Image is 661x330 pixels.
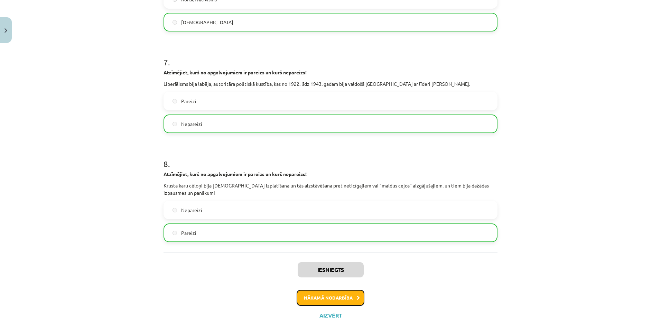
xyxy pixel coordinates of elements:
h1: 7 . [164,45,497,67]
button: Aizvērt [317,312,344,319]
span: Pareizi [181,229,196,237]
strong: Atzīmējiet, kurš no apgalvojumiem ir pareizs un kurš nepareizs! [164,171,307,177]
span: Nepareizi [181,120,202,128]
input: Pareizi [173,231,177,235]
button: Iesniegts [298,262,364,277]
p: Krusta karu cēloņi bija [DEMOGRAPHIC_DATA] izplatīšana un tās aizstāvēšana pret neticīgajiem vai ... [164,182,497,196]
p: Liberālisms bija labēja, autoritāra politiskā kustība, kas no 1922. līdz 1943. gadam bija valdošā... [164,80,497,88]
input: Nepareizi [173,122,177,126]
b: Atzīmējiet, kurš no apgalvojumiem ir pareizs un kurš nepareizs! [164,69,307,75]
span: Pareizi [181,98,196,105]
h1: 8 . [164,147,497,168]
input: Pareizi [173,99,177,103]
span: Nepareizi [181,207,202,214]
input: Nepareizi [173,208,177,212]
input: [DEMOGRAPHIC_DATA] [173,20,177,25]
span: [DEMOGRAPHIC_DATA] [181,19,233,26]
button: Nākamā nodarbība [297,290,364,306]
img: icon-close-lesson-0947bae3869378f0d4975bcd49f059093ad1ed9edebbc8119c70593378902aed.svg [4,28,7,33]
